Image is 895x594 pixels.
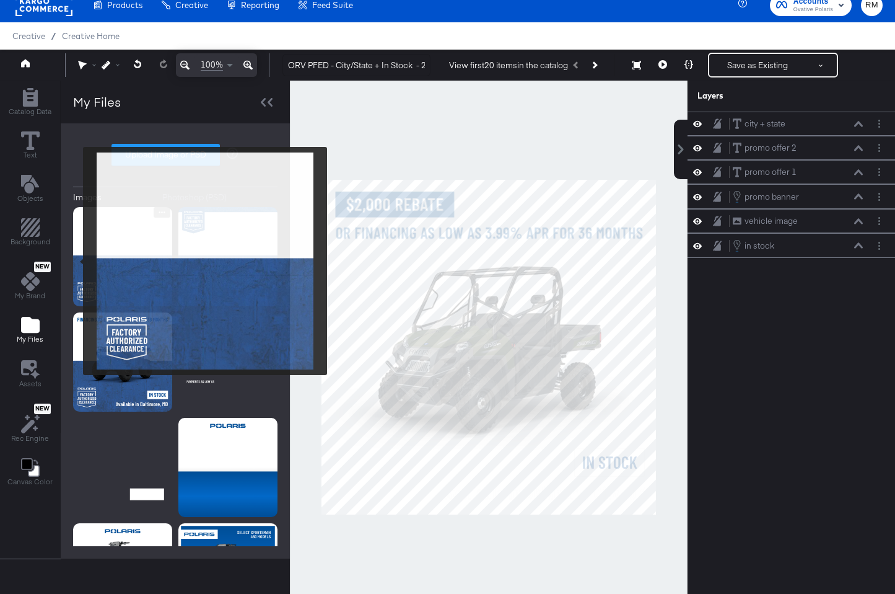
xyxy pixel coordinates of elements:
[7,259,53,305] button: NewMy Brand
[873,215,886,228] button: Layer Options
[73,192,153,203] button: Images
[688,184,895,209] div: promo bannerLayer Options
[162,192,278,203] button: Photoshop (PSD)
[11,237,50,247] span: Background
[732,239,775,252] button: in stock
[62,31,120,41] a: Creative Home
[688,136,895,160] div: promo offer 2Layer Options
[162,192,227,203] div: Photoshop (PSD)
[12,357,49,392] button: Assets
[585,54,603,76] button: Next Product
[873,239,886,252] button: Layer Options
[17,193,43,203] span: Objects
[697,90,824,102] div: Layers
[17,334,43,344] span: My Files
[732,190,800,203] button: promo banner
[873,117,886,130] button: Layer Options
[34,405,51,413] span: New
[7,477,53,487] span: Canvas Color
[14,128,47,164] button: Text
[9,107,51,117] span: Catalog Data
[732,215,798,228] button: vehicle image
[744,118,785,130] div: city + state
[873,190,886,203] button: Layer Options
[10,172,51,207] button: Add Text
[873,141,886,154] button: Layer Options
[732,166,797,179] button: promo offer 1
[19,379,41,389] span: Assets
[154,207,170,218] button: Image Options
[15,291,45,301] span: My Brand
[688,112,895,136] div: city + stateLayer Options
[1,85,59,120] button: Add Rectangle
[201,59,223,71] span: 100%
[732,141,797,154] button: promo offer 2
[9,313,51,348] button: Add Files
[744,142,797,154] div: promo offer 2
[688,160,895,184] div: promo offer 1Layer Options
[3,216,58,251] button: Add Rectangle
[732,117,786,130] button: city + state
[73,192,102,203] div: Images
[73,93,121,111] div: My Files
[709,54,806,76] button: Save as Existing
[4,401,56,447] button: NewRec Engine
[45,31,62,41] span: /
[744,166,797,178] div: promo offer 1
[744,191,799,203] div: promo banner
[688,209,895,233] div: vehicle imageLayer Options
[793,5,833,15] span: Ovative Polaris
[12,31,45,41] span: Creative
[11,433,49,443] span: Rec Engine
[744,240,774,252] div: in stock
[24,150,37,160] span: Text
[873,166,886,179] button: Layer Options
[449,60,568,71] div: View first 20 items in the catalog
[688,233,895,258] div: in stockLayer Options
[34,263,51,271] span: New
[744,215,798,227] div: vehicle image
